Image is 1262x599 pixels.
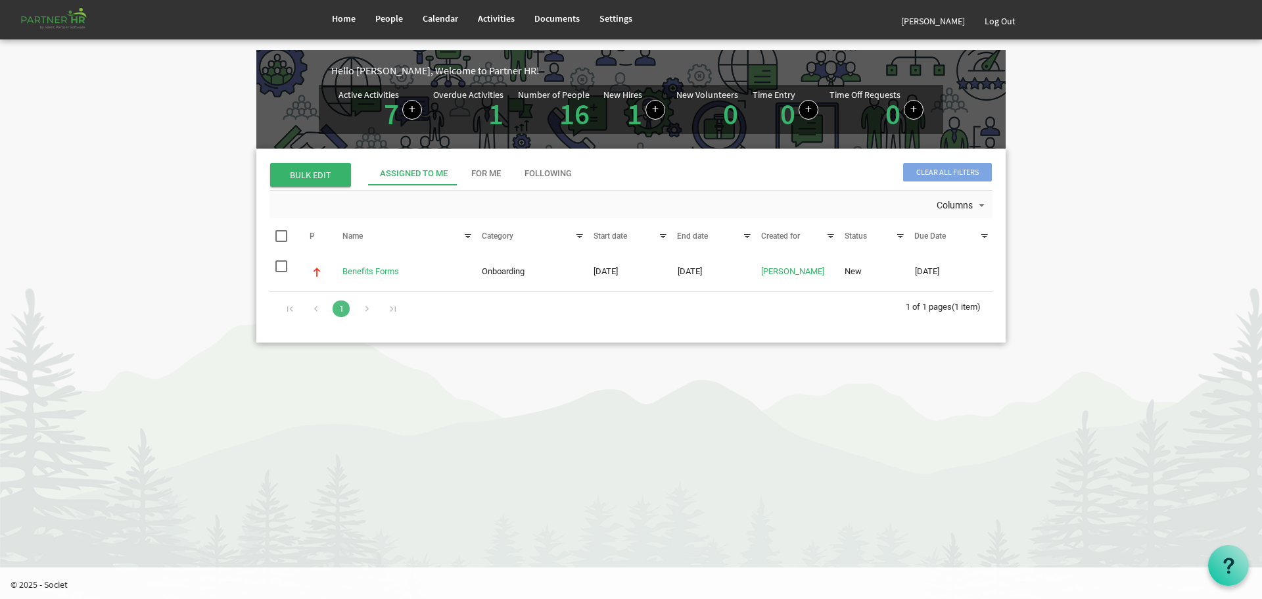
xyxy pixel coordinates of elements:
span: Calendar [423,12,458,24]
a: Log Out [975,3,1025,39]
span: Created for [761,231,800,241]
div: Number of Time Entries [753,90,818,129]
div: Number of active Activities in Partner HR [339,90,422,129]
div: New Hires [603,90,642,99]
div: Go to next page [358,299,376,317]
a: 1 [488,95,503,132]
a: Log hours [799,100,818,120]
td: Benefits Forms is template cell column header Name [337,256,476,287]
span: Activities [478,12,515,24]
td: checkbox [269,256,297,287]
span: Documents [534,12,580,24]
a: Goto Page 1 [333,300,350,317]
span: Name [342,231,363,241]
div: Total number of active people in Partner HR [518,90,593,129]
a: 0 [723,95,738,132]
div: Columns [934,191,991,218]
a: [PERSON_NAME] [761,266,824,276]
span: Category [482,231,513,241]
div: Go to first page [281,299,299,317]
span: P [310,231,315,241]
a: 1 [627,95,642,132]
a: 16 [559,95,590,132]
div: Active Activities [339,90,399,99]
span: Due Date [914,231,946,241]
span: 1 of 1 pages [906,302,952,312]
p: © 2025 - Societ [11,578,1262,591]
a: [PERSON_NAME] [891,3,975,39]
a: Add new person to Partner HR [645,100,665,120]
span: (1 item) [952,302,981,312]
span: People [375,12,403,24]
td: 8/29/2025 column header End date [672,256,755,287]
div: tab-header [368,162,1091,185]
div: Go to last page [384,299,402,317]
button: Columns [934,197,991,214]
div: Number of People [518,90,590,99]
div: Assigned To Me [380,168,448,180]
td: 8/27/2025 column header Start date [588,256,671,287]
span: Clear all filters [903,163,992,181]
a: Create a new Activity [402,100,422,120]
span: Start date [594,231,627,241]
div: Activities assigned to you for which the Due Date is passed [433,90,507,129]
td: Fernando Domingo is template cell column header Created for [755,256,839,287]
div: People hired in the last 7 days [603,90,665,129]
div: For Me [471,168,501,180]
a: 0 [780,95,795,132]
td: 8/29/2025 column header Due Date [909,256,993,287]
span: Home [332,12,356,24]
a: Create a new time off request [904,100,923,120]
span: Settings [599,12,632,24]
div: Time Off Requests [830,90,900,99]
span: BULK EDIT [270,163,351,187]
a: 0 [885,95,900,132]
a: Benefits Forms [342,266,399,276]
div: Number of active time off requests [830,90,923,129]
td: New column header Status [839,256,908,287]
span: End date [677,231,708,241]
div: Time Entry [753,90,795,99]
span: Columns [935,197,974,214]
div: 1 of 1 pages (1 item) [906,292,993,320]
div: Following [525,168,572,180]
div: Go to previous page [307,299,325,317]
span: Status [845,231,867,241]
div: Volunteer hired in the last 7 days [676,90,741,129]
div: New Volunteers [676,90,738,99]
div: Hello [PERSON_NAME], Welcome to Partner HR! [331,63,1006,78]
td: Onboarding column header Category [476,256,588,287]
img: High Priority [311,266,323,278]
div: Overdue Activities [433,90,503,99]
a: 7 [384,95,399,132]
td: is template cell column header P [297,256,336,287]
